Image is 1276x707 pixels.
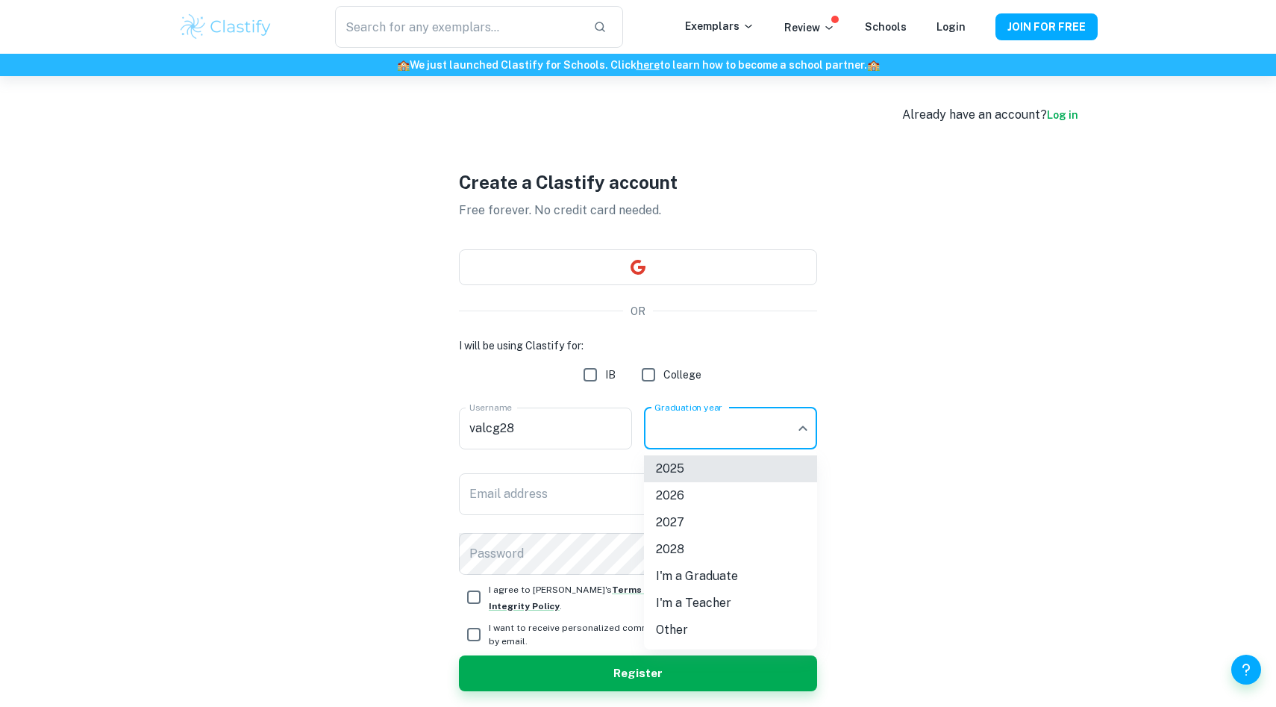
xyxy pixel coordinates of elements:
li: Other [644,617,817,644]
li: I'm a Teacher [644,590,817,617]
li: 2028 [644,536,817,563]
li: 2027 [644,509,817,536]
li: 2026 [644,482,817,509]
li: 2025 [644,455,817,482]
li: I'm a Graduate [644,563,817,590]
